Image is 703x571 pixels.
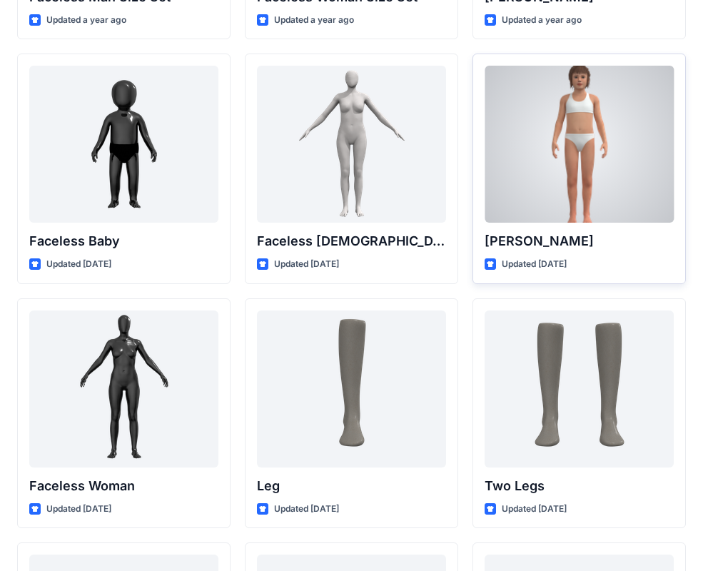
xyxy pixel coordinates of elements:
p: Updated a year ago [46,13,126,28]
p: Updated [DATE] [46,257,111,272]
a: Faceless Woman [29,310,218,468]
p: Faceless Woman [29,476,218,496]
p: Updated a year ago [274,13,354,28]
a: Emily [485,66,674,223]
p: Faceless [DEMOGRAPHIC_DATA] CN Lite [257,231,446,251]
p: Leg [257,476,446,496]
a: Leg [257,310,446,468]
p: Updated a year ago [502,13,582,28]
p: [PERSON_NAME] [485,231,674,251]
a: Two Legs [485,310,674,468]
p: Faceless Baby [29,231,218,251]
p: Updated [DATE] [502,257,567,272]
a: Faceless Female CN Lite [257,66,446,223]
p: Two Legs [485,476,674,496]
p: Updated [DATE] [274,502,339,517]
a: Faceless Baby [29,66,218,223]
p: Updated [DATE] [46,502,111,517]
p: Updated [DATE] [502,502,567,517]
p: Updated [DATE] [274,257,339,272]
